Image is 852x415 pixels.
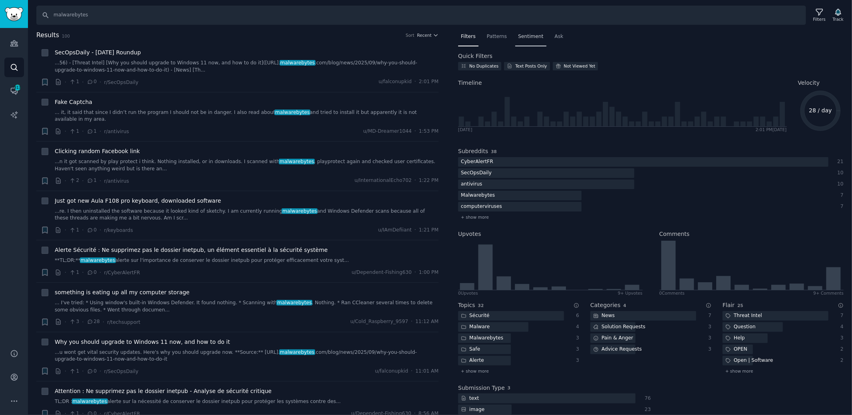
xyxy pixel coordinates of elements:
[415,368,439,375] span: 11:01 AM
[458,393,482,403] div: text
[415,227,416,234] span: ·
[723,301,735,309] h2: Flair
[55,98,92,106] span: Fake Captcha
[55,387,272,395] a: Attention : Ne supprimez pas le dossier inetpub - Analyse de sécurité critique
[837,323,844,331] div: 4
[572,357,580,364] div: 3
[363,128,411,135] span: u/MD-Dreamer1044
[813,16,826,22] div: Filters
[417,32,431,38] span: Recent
[415,128,416,135] span: ·
[415,177,416,184] span: ·
[65,78,66,86] span: ·
[837,192,844,199] div: 7
[55,398,439,405] a: TL;DR :malwarebytesalerte sur la nécessité de conserver le dossier inetpub pour protéger les syst...
[55,288,190,297] a: something is eating up all my computer storage
[809,107,832,114] text: 28 / day
[458,168,495,178] div: SecOpsDaily
[458,230,481,238] h2: Upvotes
[82,226,83,234] span: ·
[508,385,510,390] span: 3
[104,80,138,85] span: r/SecOpsDaily
[723,345,750,355] div: OPEN
[830,7,846,24] button: Track
[82,318,83,326] span: ·
[65,268,66,277] span: ·
[80,257,116,263] span: malwarebytes
[279,349,315,355] span: malwarebytes
[478,303,484,308] span: 32
[458,301,475,309] h2: Topics
[518,33,543,40] span: Sentiment
[572,335,580,342] div: 3
[458,333,506,343] div: Malwarebytes
[55,147,140,156] span: Clicking random Facebook link
[87,269,97,276] span: 0
[82,177,83,185] span: ·
[69,78,79,86] span: 1
[375,368,408,375] span: u/falconupkid
[5,7,23,21] img: GummySearch logo
[411,318,413,325] span: ·
[837,158,844,166] div: 21
[69,269,79,276] span: 1
[104,227,133,233] span: r/keyboards
[87,177,97,184] span: 1
[99,268,101,277] span: ·
[644,395,651,402] div: 76
[36,30,59,40] span: Results
[99,367,101,375] span: ·
[282,208,318,214] span: malwarebytes
[837,346,844,353] div: 2
[458,127,473,132] div: [DATE]
[104,270,140,275] span: r/CyberAlertFR
[355,177,412,184] span: u/InternationalEcho702
[99,177,101,185] span: ·
[458,345,483,355] div: Safe
[723,333,748,343] div: Help
[458,311,493,321] div: Sécurité
[103,318,104,326] span: ·
[69,227,79,234] span: 1
[69,128,79,135] span: 1
[99,127,101,136] span: ·
[55,109,439,123] a: ... it, it said that since I didn’t run the program I should not be in danger. I also read aboutm...
[87,318,100,325] span: 28
[14,85,21,90] span: 313
[55,338,230,346] span: Why you should upgrade to Windows 11 now, and how to do it
[276,300,312,305] span: malwarebytes
[55,197,221,205] span: Just got new Aula F108 pro keyboard, downloaded software
[55,60,439,74] a: ...56) - [Threat Intel] [Why you should upgrade to Windows 11 now, and how to do it]([URL].malwar...
[644,406,651,413] div: 23
[837,170,844,177] div: 10
[379,78,412,86] span: u/falconupkid
[590,301,620,309] h2: Categories
[65,318,66,326] span: ·
[65,367,66,375] span: ·
[705,335,712,342] div: 3
[705,346,712,353] div: 3
[458,79,482,87] span: Timeline
[350,318,408,325] span: u/Cold_Raspberry_9597
[55,246,328,254] a: Alerte Sécurité : Ne supprimez pas le dossier inetpub, un élément essentiel à la sécurité système
[82,367,83,375] span: ·
[458,147,488,156] h2: Subreddits
[659,290,685,296] div: 0 Comment s
[458,405,487,415] div: image
[36,6,806,25] input: Search Keyword
[352,269,411,276] span: u/Dependent-Fishing630
[837,203,844,210] div: 7
[837,335,844,342] div: 3
[274,110,310,115] span: malwarebytes
[55,349,439,363] a: ...u wont get vital security updates. Here's why you should upgrade now. **Source:** [URL].malwar...
[69,177,79,184] span: 2
[4,81,24,101] a: 313
[62,34,70,38] span: 100
[419,269,439,276] span: 1:00 PM
[104,369,138,374] span: r/SecOpsDaily
[107,319,140,325] span: r/techsupport
[65,177,66,185] span: ·
[406,32,415,38] div: Sort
